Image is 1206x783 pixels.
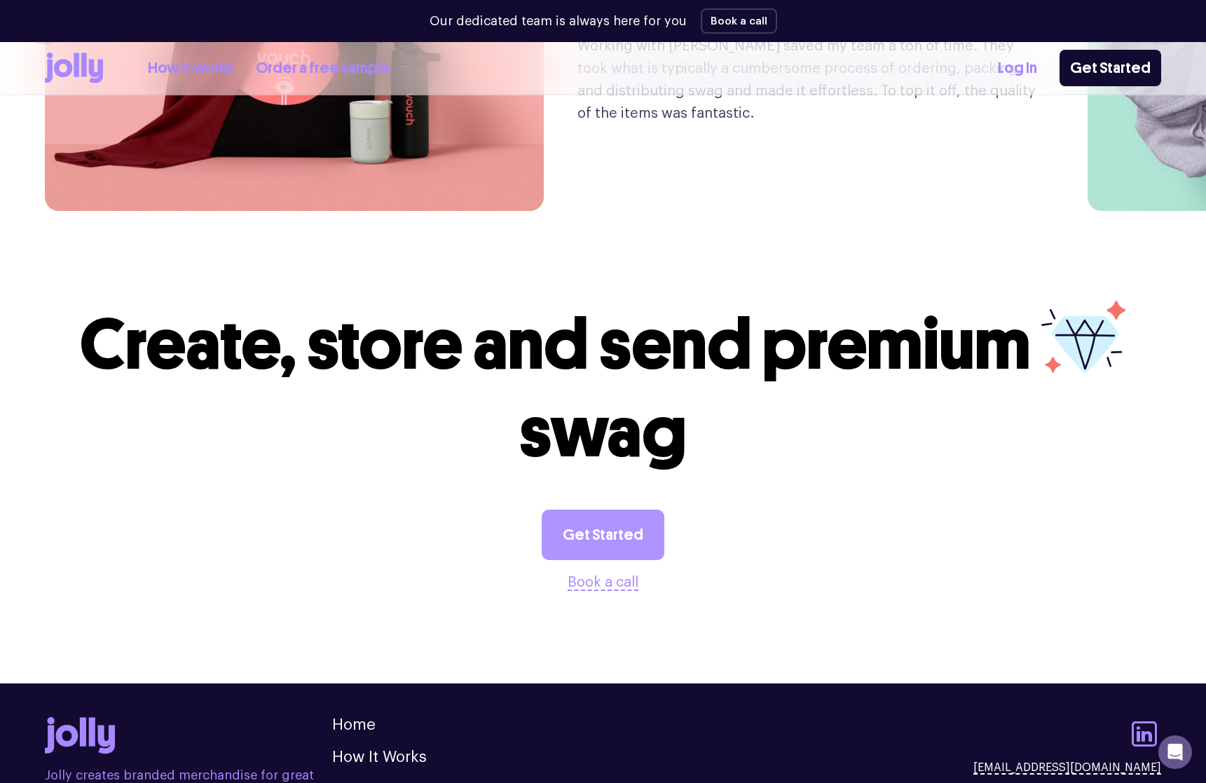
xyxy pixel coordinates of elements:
button: Book a call [701,8,777,34]
div: Open Intercom Messenger [1158,735,1192,769]
span: Create, store and send premium [80,302,1031,387]
button: Book a call [568,571,638,594]
p: Our dedicated team is always here for you [430,12,687,31]
a: How It Works [332,749,427,765]
a: Get Started [542,510,664,560]
span: swag [519,390,687,475]
a: Get Started [1060,50,1161,86]
a: Order a free sample [256,57,391,80]
a: Home [332,717,376,733]
a: Log In [998,57,1037,80]
a: [EMAIL_ADDRESS][DOMAIN_NAME] [973,759,1161,776]
a: How it works [148,57,233,80]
